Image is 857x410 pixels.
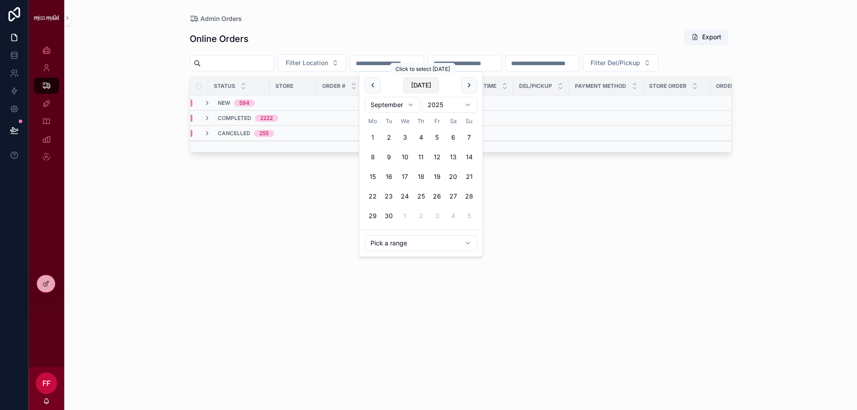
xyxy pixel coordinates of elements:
button: Thursday, 2 October 2025 [413,208,429,224]
span: Filter Location [286,58,328,67]
button: Friday, 3 October 2025 [429,208,445,224]
button: Relative time [365,235,477,251]
button: Friday, 12 September 2025 [429,149,445,165]
button: Tuesday, 9 September 2025 [381,149,397,165]
span: New [218,99,230,107]
button: Wednesday, 3 September 2025 [397,129,413,145]
th: Monday [365,116,381,126]
button: Sunday, 14 September 2025 [461,149,477,165]
button: Today, Monday, 1 September 2025 [365,129,381,145]
button: Friday, 26 September 2025 [429,188,445,204]
span: Due Time [471,83,496,90]
button: Thursday, 11 September 2025 [413,149,429,165]
button: Monday, 29 September 2025 [365,208,381,224]
span: FF [42,378,50,389]
button: Monday, 8 September 2025 [365,149,381,165]
button: Sunday, 5 October 2025 [461,208,477,224]
button: Friday, 5 September 2025 [429,129,445,145]
h1: Online Orders [190,33,249,45]
button: [DATE] [404,77,439,93]
button: Export [684,29,728,45]
button: Saturday, 4 October 2025 [445,208,461,224]
button: Tuesday, 16 September 2025 [381,169,397,185]
div: 594 [239,99,250,107]
span: Payment Method [575,83,626,90]
div: 2222 [260,115,273,122]
button: Wednesday, 10 September 2025 [397,149,413,165]
button: Thursday, 4 September 2025 [413,129,429,145]
span: Completed [218,115,251,122]
button: Saturday, 13 September 2025 [445,149,461,165]
span: Order Placed [716,83,757,90]
span: Del/Pickup [519,83,552,90]
th: Tuesday [381,116,397,126]
button: Wednesday, 24 September 2025 [397,188,413,204]
button: Tuesday, 30 September 2025 [381,208,397,224]
button: Sunday, 7 September 2025 [461,129,477,145]
th: Wednesday [397,116,413,126]
button: Saturday, 20 September 2025 [445,169,461,185]
span: Order # [322,83,345,90]
table: September 2025 [365,116,477,224]
img: App logo [34,15,59,21]
th: Friday [429,116,445,126]
button: Wednesday, 17 September 2025 [397,169,413,185]
button: Saturday, 6 September 2025 [445,129,461,145]
span: Cancelled [218,130,250,137]
div: 255 [259,130,269,137]
button: Monday, 15 September 2025 [365,169,381,185]
span: Admin Orders [200,14,242,23]
button: Saturday, 27 September 2025 [445,188,461,204]
button: Thursday, 25 September 2025 [413,188,429,204]
button: Tuesday, 23 September 2025 [381,188,397,204]
button: Friday, 19 September 2025 [429,169,445,185]
button: Tuesday, 2 September 2025 [381,129,397,145]
button: Sunday, 28 September 2025 [461,188,477,204]
button: Monday, 22 September 2025 [365,188,381,204]
button: Sunday, 21 September 2025 [461,169,477,185]
a: Admin Orders [190,14,242,23]
th: Sunday [461,116,477,126]
button: Wednesday, 1 October 2025 [397,208,413,224]
button: Select Button [583,54,658,71]
button: Thursday, 18 September 2025 [413,169,429,185]
th: Thursday [413,116,429,126]
th: Saturday [445,116,461,126]
span: Store [275,83,293,90]
span: Store Order [649,83,686,90]
div: Click to select [DATE] [390,63,455,75]
div: scrollable content [29,36,64,177]
button: Select Button [278,54,346,71]
span: Status [214,83,235,90]
span: Filter Del/Pickup [591,58,640,67]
